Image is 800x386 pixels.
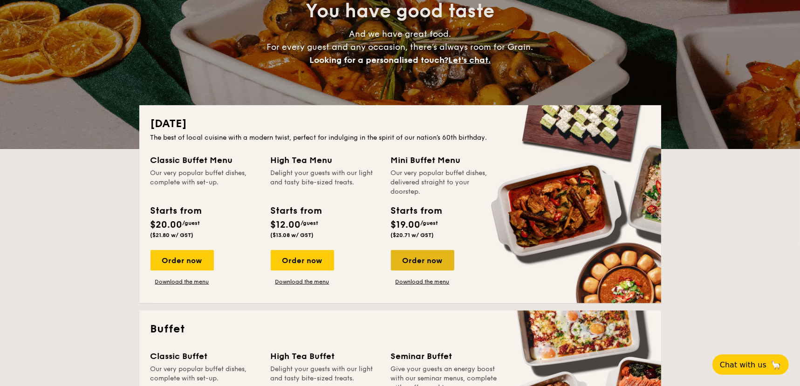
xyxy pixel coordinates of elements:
[271,219,301,230] span: $12.00
[150,350,260,363] div: Classic Buffet
[391,232,434,238] span: ($20.71 w/ GST)
[421,220,438,226] span: /guest
[150,133,650,142] div: The best of local cuisine with a modern twist, perfect for indulging in the spirit of our nation’...
[391,278,454,285] a: Download the menu
[391,250,454,271] div: Order now
[150,322,650,337] h2: Buffet
[391,204,442,218] div: Starts from
[271,350,380,363] div: High Tea Buffet
[271,232,314,238] span: ($13.08 w/ GST)
[301,220,319,226] span: /guest
[150,219,183,230] span: $20.00
[150,250,214,271] div: Order now
[150,232,194,238] span: ($21.80 w/ GST)
[712,354,789,375] button: Chat with us🦙
[391,154,500,167] div: Mini Buffet Menu
[720,360,766,369] span: Chat with us
[267,29,533,65] span: And we have great food. For every guest and any occasion, there’s always room for Grain.
[309,55,448,65] span: Looking for a personalised touch?
[150,116,650,131] h2: [DATE]
[271,204,321,218] div: Starts from
[391,350,500,363] div: Seminar Buffet
[271,278,334,285] a: Download the menu
[391,169,500,196] div: Our very popular buffet dishes, delivered straight to your doorstep.
[150,204,201,218] div: Starts from
[150,169,260,196] div: Our very popular buffet dishes, complete with set-up.
[391,219,421,230] span: $19.00
[150,154,260,167] div: Classic Buffet Menu
[183,220,200,226] span: /guest
[271,169,380,196] div: Delight your guests with our light and tasty bite-sized treats.
[271,250,334,271] div: Order now
[271,154,380,167] div: High Tea Menu
[150,278,214,285] a: Download the menu
[770,359,781,370] span: 🦙
[448,55,491,65] span: Let's chat.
